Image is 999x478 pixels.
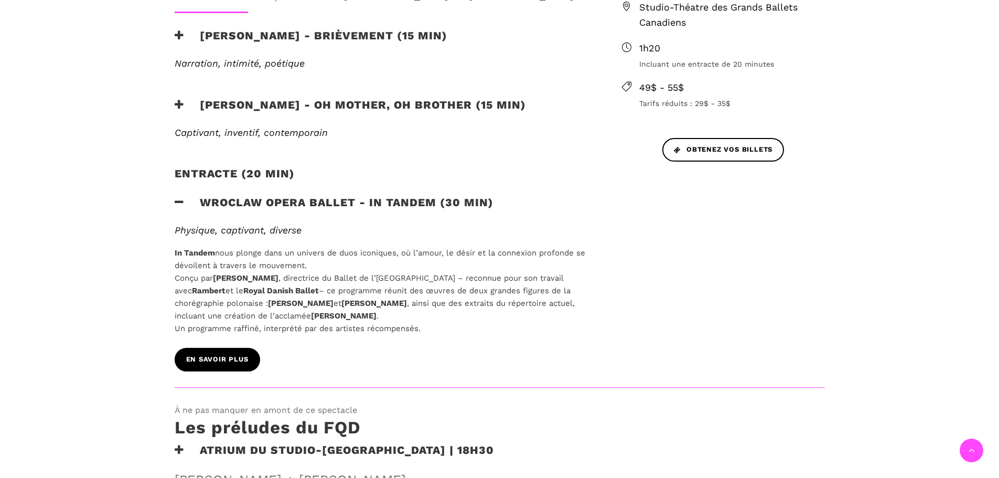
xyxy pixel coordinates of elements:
[175,58,305,69] span: Narration, intimité, poétique
[662,138,784,162] a: Obtenez vos billets
[311,311,377,321] strong: [PERSON_NAME]
[175,403,825,417] span: À ne pas manquer en amont de ce spectacle
[213,273,278,283] strong: [PERSON_NAME]
[175,225,302,236] i: Physique, captivant, diverse
[175,247,588,335] p: nous plonge dans un univers de duos iconiques, où l’amour, le désir et la connexion profonde se d...
[175,348,260,371] a: EN SAVOIR PLUS
[639,58,825,70] span: Incluant une entracte de 20 minutes
[175,196,493,222] h3: Wroclaw Opera Ballet - In Tandem (30 min)
[639,41,825,56] span: 1h20
[175,443,494,470] h3: Atrium du Studio-[GEOGRAPHIC_DATA] | 18h30
[341,299,407,308] strong: [PERSON_NAME]
[243,286,319,295] strong: Royal Danish Ballet
[175,98,526,124] h3: [PERSON_NAME] - Oh mother, oh brother (15 min)
[268,299,334,308] strong: [PERSON_NAME]
[175,127,328,138] em: Captivant, inventif, contemporain
[175,167,295,193] h2: Entracte (20 min)
[639,80,825,95] span: 49$ - 55$
[192,286,225,295] strong: Rambert
[639,98,825,109] span: Tarifs réduits : 29$ - 35$
[175,248,215,258] strong: In Tandem
[175,29,447,55] h3: [PERSON_NAME] - Brièvement (15 min)
[175,417,361,443] h1: Les préludes du FQD
[674,144,772,155] span: Obtenez vos billets
[186,354,249,365] span: EN SAVOIR PLUS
